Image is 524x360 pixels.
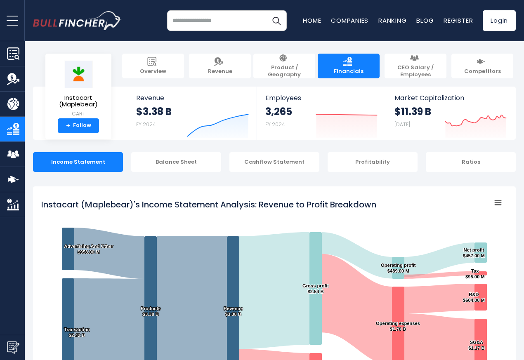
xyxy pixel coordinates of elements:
text: R&D $604.00 M [463,292,485,303]
small: [DATE] [394,121,410,128]
tspan: Instacart (Maplebear)'s Income Statement Analysis: Revenue to Profit Breakdown [41,199,376,210]
text: Gross profit $2.54 B [302,283,329,294]
strong: + [66,122,70,129]
div: Cashflow Statement [229,152,319,172]
text: Revenue $3.38 B [224,306,243,317]
a: Overview [122,54,184,78]
strong: 3,265 [265,105,292,118]
text: Net profit $457.00 M [463,247,485,258]
text: Advertising And Other $958.00 M [64,244,113,254]
span: Product / Geography [257,64,311,78]
text: SG&A $1.17 B [468,340,484,351]
a: Product / Geography [253,54,315,78]
span: Overview [140,68,166,75]
span: Market Capitalization [394,94,507,102]
a: Revenue [189,54,251,78]
span: Financials [334,68,363,75]
a: Instacart (Maplebear) CART [52,60,105,118]
a: Blog [416,16,434,25]
a: Employees 3,265 FY 2024 [257,87,385,140]
span: Revenue [136,94,249,102]
div: Balance Sheet [131,152,221,172]
a: Ranking [378,16,406,25]
div: Profitability [328,152,418,172]
a: Companies [331,16,368,25]
span: Employees [265,94,377,102]
small: CART [52,110,105,118]
strong: $11.39 B [394,105,431,118]
a: Home [303,16,321,25]
span: CEO Salary / Employees [389,64,442,78]
a: Revenue $3.38 B FY 2024 [128,87,257,140]
a: Market Capitalization $11.39 B [DATE] [386,87,515,140]
span: Revenue [208,68,232,75]
small: FY 2024 [136,121,156,128]
a: Login [483,10,516,31]
text: Tax $95.00 M [465,268,485,279]
div: Ratios [426,152,516,172]
a: CEO Salary / Employees [385,54,446,78]
button: Search [266,10,287,31]
text: Products $3.38 B [141,306,161,317]
a: +Follow [58,118,99,133]
small: FY 2024 [265,121,285,128]
a: Financials [318,54,380,78]
span: Instacart (Maplebear) [52,94,105,108]
text: Operating profit $489.00 M [381,263,416,273]
a: Register [444,16,473,25]
a: Go to homepage [33,11,122,30]
text: Transaction $2.42 B [64,327,90,338]
strong: $3.38 B [136,105,172,118]
span: Competitors [464,68,501,75]
a: Competitors [451,54,513,78]
img: bullfincher logo [33,11,122,30]
div: Income Statement [33,152,123,172]
text: Operating expenses $1.78 B [376,321,420,332]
